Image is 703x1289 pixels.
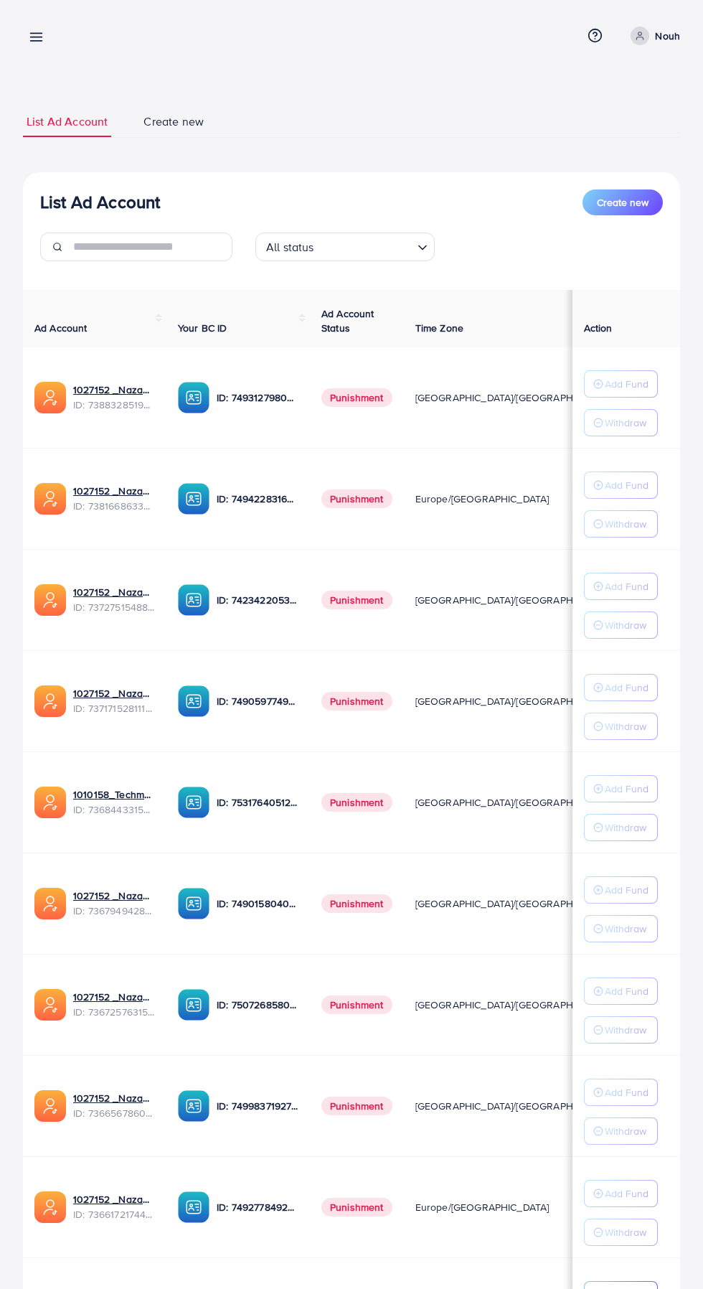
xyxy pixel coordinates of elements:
img: ic-ads-acc.e4c84228.svg [34,888,66,919]
img: ic-ads-acc.e4c84228.svg [34,483,66,515]
p: Withdraw [605,718,646,735]
img: ic-ads-acc.e4c84228.svg [34,1090,66,1122]
button: Withdraw [584,1117,658,1145]
div: <span class='underline'>1027152 _Nazaagency_003</span></br>7367949428067450896 [73,889,155,918]
button: Add Fund [584,674,658,701]
button: Withdraw [584,611,658,639]
span: ID: 7367949428067450896 [73,904,155,918]
div: <span class='underline'>1027152 _Nazaagency_023</span></br>7381668633665093648 [73,484,155,513]
a: 1027152 _Nazaagency_007 [73,585,155,599]
button: Create new [582,189,663,215]
img: ic-ba-acc.ded83a64.svg [178,685,209,717]
p: Withdraw [605,1224,646,1241]
div: Search for option [255,233,435,261]
img: ic-ba-acc.ded83a64.svg [178,989,209,1021]
div: <span class='underline'>1010158_Techmanistan pk acc_1715599413927</span></br>7368443315504726017 [73,787,155,817]
img: ic-ba-acc.ded83a64.svg [178,584,209,616]
span: [GEOGRAPHIC_DATA]/[GEOGRAPHIC_DATA] [415,593,615,607]
img: ic-ads-acc.e4c84228.svg [34,787,66,818]
p: Add Fund [605,578,648,595]
span: ID: 7366567860828749825 [73,1106,155,1120]
img: ic-ads-acc.e4c84228.svg [34,685,66,717]
div: <span class='underline'>1027152 _Nazaagency_019</span></br>7388328519014645761 [73,383,155,412]
img: ic-ba-acc.ded83a64.svg [178,888,209,919]
button: Withdraw [584,713,658,740]
span: Your BC ID [178,321,227,335]
h3: List Ad Account [40,192,160,212]
p: Withdraw [605,515,646,533]
img: ic-ads-acc.e4c84228.svg [34,989,66,1021]
span: [GEOGRAPHIC_DATA]/[GEOGRAPHIC_DATA] [415,998,615,1012]
a: 1027152 _Nazaagency_04 [73,686,155,700]
p: ID: 7494228316518858759 [217,490,298,507]
a: 1027152 _Nazaagency_019 [73,383,155,397]
span: All status [263,237,317,258]
div: <span class='underline'>1027152 _Nazaagency_0051</span></br>7366567860828749825 [73,1091,155,1120]
div: <span class='underline'>1027152 _Nazaagency_016</span></br>7367257631523782657 [73,990,155,1019]
div: <span class='underline'>1027152 _Nazaagency_007</span></br>7372751548805726224 [73,585,155,614]
p: Add Fund [605,1084,648,1101]
p: Nouh [655,27,680,44]
button: Withdraw [584,915,658,942]
p: ID: 7531764051207716871 [217,794,298,811]
img: ic-ads-acc.e4c84228.svg [34,584,66,616]
input: Search for option [319,234,412,258]
span: Time Zone [415,321,463,335]
span: Punishment [321,692,392,711]
span: Punishment [321,894,392,913]
span: ID: 7381668633665093648 [73,499,155,513]
p: ID: 7493127980932333584 [217,389,298,406]
span: ID: 7366172174454882305 [73,1207,155,1222]
button: Add Fund [584,876,658,904]
div: <span class='underline'>1027152 _Nazaagency_04</span></br>7371715281112170513 [73,686,155,716]
p: Add Fund [605,679,648,696]
p: ID: 7490158040596217873 [217,895,298,912]
span: Ad Account [34,321,88,335]
img: ic-ba-acc.ded83a64.svg [178,787,209,818]
span: Punishment [321,1097,392,1115]
button: Add Fund [584,775,658,802]
a: 1027152 _Nazaagency_016 [73,990,155,1004]
span: ID: 7367257631523782657 [73,1005,155,1019]
p: Add Fund [605,881,648,899]
p: Add Fund [605,477,648,494]
button: Withdraw [584,814,658,841]
p: Add Fund [605,1185,648,1202]
button: Add Fund [584,1180,658,1207]
span: Punishment [321,388,392,407]
a: 1027152 _Nazaagency_0051 [73,1091,155,1105]
a: 1010158_Techmanistan pk acc_1715599413927 [73,787,155,802]
span: Ad Account Status [321,306,374,335]
img: ic-ads-acc.e4c84228.svg [34,382,66,413]
button: Withdraw [584,1219,658,1246]
span: [GEOGRAPHIC_DATA]/[GEOGRAPHIC_DATA] [415,390,615,405]
img: ic-ads-acc.e4c84228.svg [34,1191,66,1223]
button: Add Fund [584,370,658,398]
span: Action [584,321,613,335]
p: ID: 7499837192777400321 [217,1097,298,1115]
span: [GEOGRAPHIC_DATA]/[GEOGRAPHIC_DATA] [415,694,615,708]
p: ID: 7423422053648285697 [217,591,298,609]
p: Withdraw [605,1122,646,1140]
span: ID: 7368443315504726017 [73,802,155,817]
span: List Ad Account [27,113,108,130]
a: Nouh [625,27,680,45]
button: Add Fund [584,978,658,1005]
span: [GEOGRAPHIC_DATA]/[GEOGRAPHIC_DATA] [415,896,615,911]
span: Punishment [321,793,392,812]
span: [GEOGRAPHIC_DATA]/[GEOGRAPHIC_DATA] [415,795,615,810]
span: [GEOGRAPHIC_DATA]/[GEOGRAPHIC_DATA] [415,1099,615,1113]
p: ID: 7507268580682137618 [217,996,298,1013]
button: Withdraw [584,510,658,538]
img: ic-ba-acc.ded83a64.svg [178,1191,209,1223]
p: ID: 7492778492849930241 [217,1199,298,1216]
button: Add Fund [584,573,658,600]
div: <span class='underline'>1027152 _Nazaagency_018</span></br>7366172174454882305 [73,1192,155,1222]
p: Withdraw [605,414,646,431]
p: Withdraw [605,617,646,634]
span: ID: 7372751548805726224 [73,600,155,614]
button: Add Fund [584,1079,658,1106]
span: Punishment [321,1198,392,1217]
img: ic-ba-acc.ded83a64.svg [178,382,209,413]
button: Withdraw [584,1016,658,1044]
